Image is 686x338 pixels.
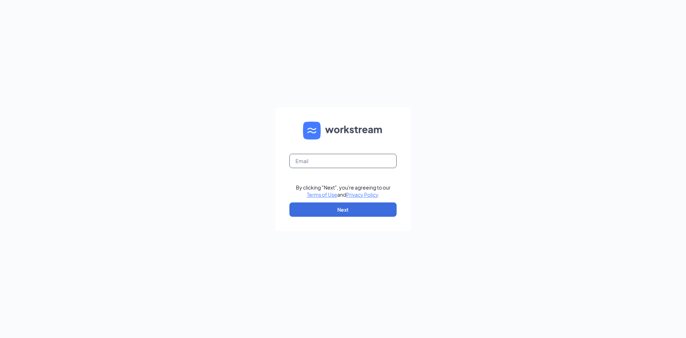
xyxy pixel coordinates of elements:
[303,122,383,139] img: WS logo and Workstream text
[296,184,391,198] div: By clicking "Next", you're agreeing to our and .
[346,191,378,198] a: Privacy Policy
[307,191,337,198] a: Terms of Use
[289,154,397,168] input: Email
[289,202,397,217] button: Next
